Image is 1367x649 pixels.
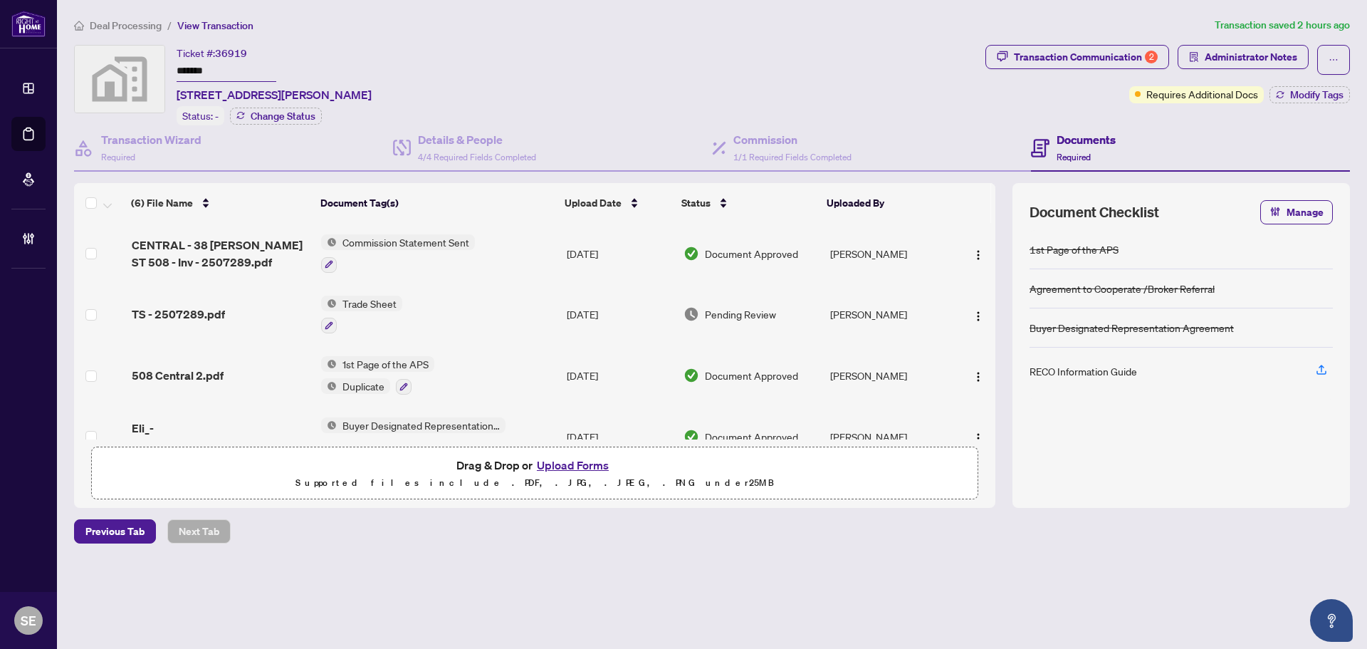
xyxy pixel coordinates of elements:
div: RECO Information Guide [1030,363,1137,379]
button: Previous Tab [74,519,156,544]
span: 508 Central 2.pdf [132,367,224,384]
th: (6) File Name [125,183,314,223]
span: Required [1057,152,1091,162]
p: Supported files include .PDF, .JPG, .JPEG, .PNG under 25 MB [100,474,969,492]
div: Agreement to Cooperate /Broker Referral [1030,281,1215,296]
span: - [215,110,219,123]
span: Trade Sheet [337,296,402,311]
img: logo [11,11,46,37]
span: Document Approved [705,429,798,445]
img: Status Icon [321,417,337,433]
span: 36919 [215,47,247,60]
span: 1/1 Required Fields Completed [733,152,852,162]
span: solution [1189,52,1199,62]
span: Required [101,152,135,162]
img: Logo [973,311,984,322]
span: View Transaction [177,19,253,32]
th: Status [676,183,822,223]
span: 1st Page of the APS [337,356,434,372]
td: [DATE] [561,345,679,406]
span: (6) File Name [131,195,193,211]
span: SE [21,611,36,630]
h4: Documents [1057,131,1116,148]
span: TS - 2507289.pdf [132,306,225,323]
span: Document Approved [705,246,798,261]
h4: Transaction Wizard [101,131,201,148]
span: [STREET_ADDRESS][PERSON_NAME] [177,86,372,103]
button: Manage [1260,200,1333,224]
button: Modify Tags [1269,86,1350,103]
img: Document Status [683,429,699,445]
td: [DATE] [561,284,679,346]
span: Eli_-_Buyer_Designated_Representation_Agreement.pdf [132,420,310,454]
span: Duplicate [337,378,390,394]
img: Logo [973,249,984,261]
th: Document Tag(s) [315,183,559,223]
img: Logo [973,432,984,444]
span: Previous Tab [85,520,145,543]
span: Requires Additional Docs [1146,86,1258,102]
button: Status IconBuyer Designated Representation Agreement [321,417,506,456]
div: Ticket #: [177,45,247,61]
span: CENTRAL - 38 [PERSON_NAME] ST 508 - Inv - 2507289.pdf [132,237,310,271]
span: Status [681,195,711,211]
button: Logo [967,242,990,265]
span: Deal Processing [90,19,162,32]
span: ellipsis [1329,55,1339,65]
li: / [167,17,172,33]
td: [DATE] [561,223,679,284]
div: 2 [1145,51,1158,63]
td: [PERSON_NAME] [824,284,954,346]
img: Logo [973,371,984,383]
button: Logo [967,303,990,326]
span: Drag & Drop or [456,456,613,474]
span: Commission Statement Sent [337,234,475,250]
span: Manage [1287,201,1324,224]
span: Administrator Notes [1205,46,1297,68]
img: Status Icon [321,378,337,394]
div: Transaction Communication [1014,46,1158,68]
span: Document Approved [705,368,798,383]
span: Change Status [251,111,315,121]
span: Drag & Drop orUpload FormsSupported files include .PDF, .JPG, .JPEG, .PNG under25MB [92,447,978,500]
span: Buyer Designated Representation Agreement [337,417,506,433]
span: Modify Tags [1290,90,1344,100]
div: Buyer Designated Representation Agreement [1030,320,1234,336]
h4: Details & People [418,131,536,148]
button: Administrator Notes [1178,45,1309,69]
span: Document Checklist [1030,202,1159,222]
h4: Commission [733,131,852,148]
button: Transaction Communication2 [985,45,1169,69]
img: Document Status [683,368,699,383]
button: Status IconCommission Statement Sent [321,234,475,273]
th: Uploaded By [821,183,950,223]
span: 4/4 Required Fields Completed [418,152,536,162]
img: Status Icon [321,234,337,250]
div: 1st Page of the APS [1030,242,1119,257]
th: Upload Date [559,183,676,223]
span: Upload Date [565,195,622,211]
img: Status Icon [321,356,337,372]
button: Status IconTrade Sheet [321,296,402,334]
span: Pending Review [705,306,776,322]
td: [DATE] [561,406,679,467]
article: Transaction saved 2 hours ago [1215,17,1350,33]
div: Status: [177,106,224,125]
span: home [74,21,84,31]
button: Status Icon1st Page of the APSStatus IconDuplicate [321,356,434,395]
button: Logo [967,364,990,387]
button: Upload Forms [533,456,613,474]
img: Status Icon [321,296,337,311]
img: Document Status [683,306,699,322]
button: Logo [967,425,990,448]
td: [PERSON_NAME] [824,223,954,284]
img: svg%3e [75,46,164,113]
button: Next Tab [167,519,231,544]
button: Change Status [230,108,322,125]
td: [PERSON_NAME] [824,406,954,467]
img: Document Status [683,246,699,261]
button: Open asap [1310,599,1353,642]
td: [PERSON_NAME] [824,345,954,406]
